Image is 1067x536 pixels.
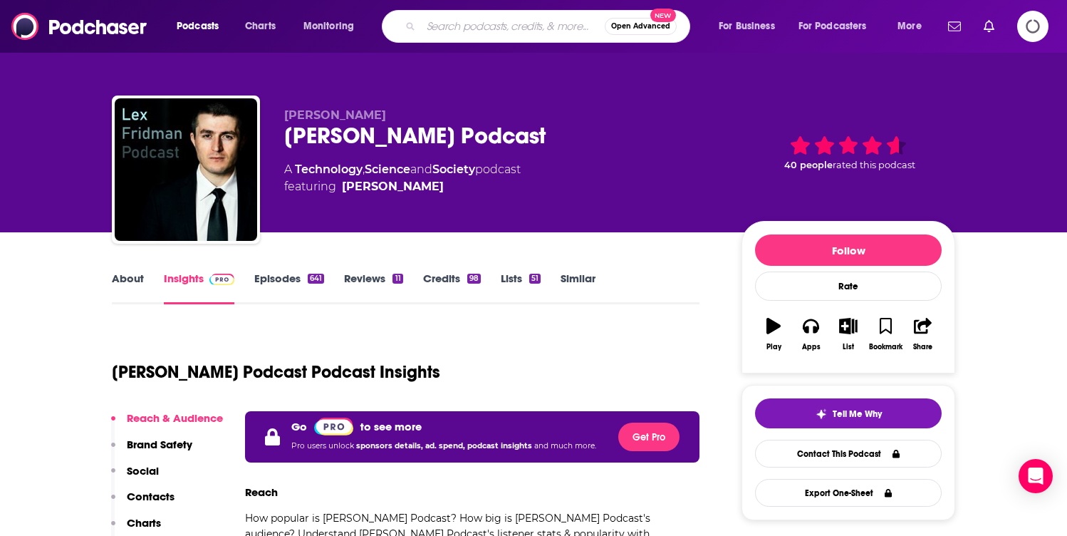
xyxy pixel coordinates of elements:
a: [PERSON_NAME] [342,178,444,195]
span: For Business [719,16,775,36]
p: Contacts [127,490,175,503]
button: open menu [167,15,237,38]
button: Share [905,309,942,360]
button: Follow [755,234,942,266]
p: to see more [360,420,422,433]
p: Brand Safety [127,438,192,451]
div: 641 [308,274,324,284]
input: Search podcasts, credits, & more... [421,15,605,38]
span: Logging in [1017,11,1048,42]
h1: [PERSON_NAME] Podcast Podcast Insights [112,361,440,383]
a: Pro website [314,417,353,435]
span: Monitoring [303,16,354,36]
div: Rate [755,272,942,301]
button: Apps [792,309,829,360]
button: Bookmark [867,309,904,360]
a: Credits98 [423,272,481,304]
a: Reviews11 [344,272,402,304]
div: A podcast [284,161,521,195]
button: Export One-Sheet [755,479,942,507]
span: rated this podcast [833,160,915,170]
button: Brand Safety [111,438,192,464]
span: and [410,163,432,176]
div: 98 [467,274,481,284]
p: Social [127,464,159,478]
button: Reach & Audience [111,411,223,438]
div: List [843,343,854,351]
button: open menu [709,15,793,38]
a: Lists51 [501,272,541,304]
div: 40 peoplerated this podcast [741,108,955,197]
button: tell me why sparkleTell Me Why [755,398,942,428]
div: Open Intercom Messenger [1019,459,1053,493]
a: InsightsPodchaser Pro [164,272,234,304]
span: For Podcasters [798,16,867,36]
span: 40 people [784,160,833,170]
img: Podchaser Pro [314,418,353,435]
button: Play [755,309,792,360]
button: List [830,309,867,360]
a: About [112,272,144,304]
a: Technology [295,163,363,176]
div: Play [766,343,781,351]
a: Similar [561,272,595,304]
span: featuring [284,178,521,195]
span: Open Advanced [611,23,670,30]
button: open menu [293,15,373,38]
p: Pro users unlock and much more. [291,435,596,457]
p: Reach & Audience [127,411,223,425]
div: Search podcasts, credits, & more... [395,10,704,43]
h3: Reach [245,485,278,499]
span: Tell Me Why [833,408,882,420]
a: Charts [236,15,284,38]
span: Podcasts [177,16,219,36]
span: Charts [245,16,276,36]
img: Podchaser Pro [209,274,234,285]
span: [PERSON_NAME] [284,108,386,122]
img: Podchaser - Follow, Share and Rate Podcasts [11,13,148,40]
span: More [897,16,922,36]
p: Charts [127,516,161,530]
button: Social [111,464,159,490]
span: , [363,163,365,176]
div: Bookmark [869,343,902,351]
a: Show notifications dropdown [978,14,1000,38]
button: Contacts [111,490,175,516]
span: sponsors details, ad. spend, podcast insights [356,441,534,450]
p: Go [291,420,307,433]
div: Share [913,343,932,351]
a: Contact This Podcast [755,440,942,468]
a: Society [432,163,475,176]
div: 11 [392,274,402,284]
button: Open AdvancedNew [605,18,677,35]
a: Science [365,163,410,176]
a: Episodes641 [254,272,324,304]
a: Show notifications dropdown [942,14,967,38]
img: tell me why sparkle [816,408,827,420]
button: open menu [888,15,940,38]
img: Lex Fridman Podcast [115,98,257,241]
span: New [650,9,676,22]
div: Apps [802,343,821,351]
button: open menu [789,15,888,38]
div: 51 [529,274,541,284]
button: Get Pro [618,423,680,451]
